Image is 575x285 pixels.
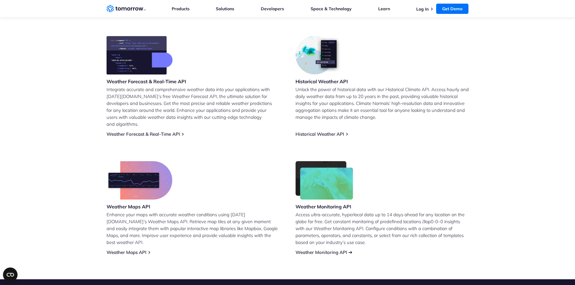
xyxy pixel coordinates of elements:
h3: Historical Weather API [295,78,348,85]
a: Weather Maps API [107,249,146,255]
button: Open CMP widget [3,268,18,282]
a: Log In [416,6,429,12]
a: Products [172,6,190,11]
a: Learn [378,6,390,11]
h3: Weather Monitoring API [295,203,353,210]
p: Access ultra-accurate, hyperlocal data up to 14 days ahead for any location on the globe for free... [295,211,469,246]
h3: Weather Maps API [107,203,172,210]
a: Home link [107,4,146,13]
a: Get Demo [436,4,468,14]
a: Weather Forecast & Real-Time API [107,131,180,137]
a: Developers [261,6,284,11]
p: Unlock the power of historical data with our Historical Climate API. Access hourly and daily weat... [295,86,469,121]
a: Space & Technology [311,6,352,11]
a: Historical Weather API [295,131,344,137]
p: Enhance your maps with accurate weather conditions using [DATE][DOMAIN_NAME]’s Weather Maps API. ... [107,211,280,246]
p: Integrate accurate and comprehensive weather data into your applications with [DATE][DOMAIN_NAME]... [107,86,280,128]
a: Weather Monitoring API [295,249,347,255]
a: Solutions [216,6,234,11]
h3: Weather Forecast & Real-Time API [107,78,186,85]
